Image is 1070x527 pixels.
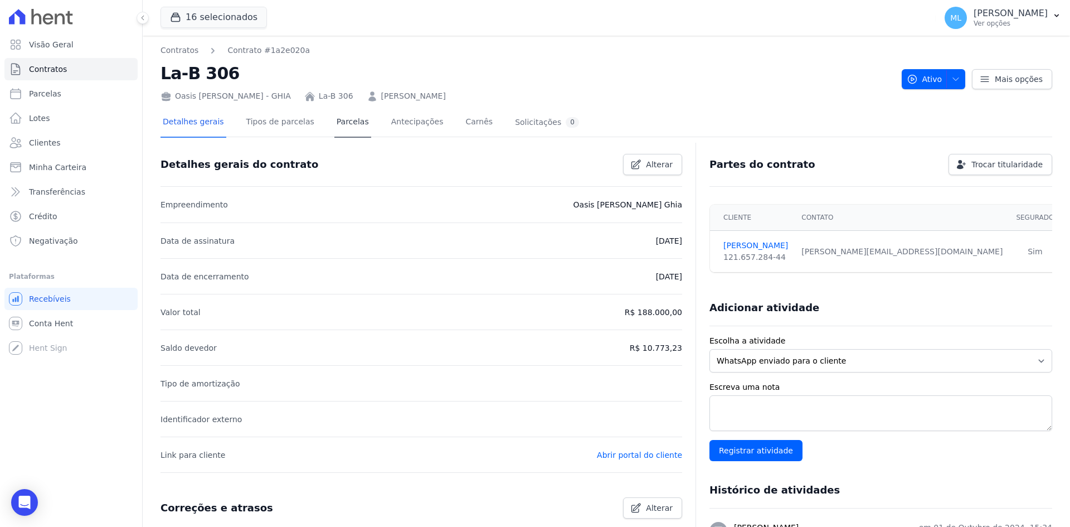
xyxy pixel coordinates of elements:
[566,117,579,128] div: 0
[160,45,198,56] a: Contratos
[723,252,788,263] div: 121.657.284-44
[160,61,893,86] h2: La-B 306
[656,270,682,283] p: [DATE]
[972,69,1052,89] a: Mais opções
[625,306,682,319] p: R$ 188.000,00
[723,240,788,252] a: [PERSON_NAME]
[319,90,353,102] a: La-B 306
[515,117,579,128] div: Solicitações
[160,90,291,102] div: Oasis [PERSON_NAME] - GHIA
[160,45,893,56] nav: Breadcrumb
[950,14,961,22] span: ML
[29,318,73,329] span: Conta Hent
[160,7,267,28] button: 16 selecionados
[244,108,317,138] a: Tipos de parcelas
[4,132,138,154] a: Clientes
[160,270,249,283] p: Data de encerramento
[974,19,1048,28] p: Ver opções
[709,484,840,497] h3: Histórico de atividades
[29,186,85,197] span: Transferências
[160,501,273,515] h3: Correções e atrasos
[974,8,1048,19] p: [PERSON_NAME]
[4,83,138,105] a: Parcelas
[29,113,50,124] span: Lotes
[29,137,60,148] span: Clientes
[795,205,1009,231] th: Contato
[29,162,86,173] span: Minha Carteira
[573,198,682,211] p: Oasis [PERSON_NAME] Ghia
[160,306,201,319] p: Valor total
[4,288,138,310] a: Recebíveis
[710,205,795,231] th: Cliente
[709,335,1052,347] label: Escolha a atividade
[4,107,138,129] a: Lotes
[160,198,228,211] p: Empreendimento
[4,312,138,335] a: Conta Hent
[709,381,1052,393] label: Escreva uma nota
[656,234,682,248] p: [DATE]
[4,205,138,228] a: Crédito
[709,440,802,461] input: Registrar atividade
[949,154,1052,175] a: Trocar titularidade
[29,88,61,99] span: Parcelas
[1009,231,1061,273] td: Sim
[907,69,942,89] span: Ativo
[971,159,1043,170] span: Trocar titularidade
[160,341,217,355] p: Saldo devedor
[11,489,38,516] div: Open Intercom Messenger
[709,301,819,315] h3: Adicionar atividade
[513,108,581,138] a: Solicitações0
[936,2,1070,33] button: ML [PERSON_NAME] Ver opções
[29,235,78,246] span: Negativação
[646,502,673,514] span: Alterar
[160,45,310,56] nav: Breadcrumb
[160,413,242,426] p: Identificador externo
[334,108,371,138] a: Parcelas
[597,451,682,460] a: Abrir portal do cliente
[995,74,1043,85] span: Mais opções
[29,293,71,304] span: Recebíveis
[4,181,138,203] a: Transferências
[623,497,682,519] a: Alterar
[623,154,682,175] a: Alterar
[381,90,446,102] a: [PERSON_NAME]
[29,39,74,50] span: Visão Geral
[9,270,133,283] div: Plataformas
[29,211,57,222] span: Crédito
[902,69,966,89] button: Ativo
[160,158,318,171] h3: Detalhes gerais do contrato
[463,108,495,138] a: Carnês
[4,33,138,56] a: Visão Geral
[160,108,226,138] a: Detalhes gerais
[389,108,446,138] a: Antecipações
[4,58,138,80] a: Contratos
[29,64,67,75] span: Contratos
[646,159,673,170] span: Alterar
[160,234,235,248] p: Data de assinatura
[4,156,138,178] a: Minha Carteira
[1009,205,1061,231] th: Segurado
[801,246,1003,258] div: [PERSON_NAME][EMAIL_ADDRESS][DOMAIN_NAME]
[227,45,310,56] a: Contrato #1a2e020a
[630,341,682,355] p: R$ 10.773,23
[709,158,815,171] h3: Partes do contrato
[160,448,225,462] p: Link para cliente
[160,377,240,390] p: Tipo de amortização
[4,230,138,252] a: Negativação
